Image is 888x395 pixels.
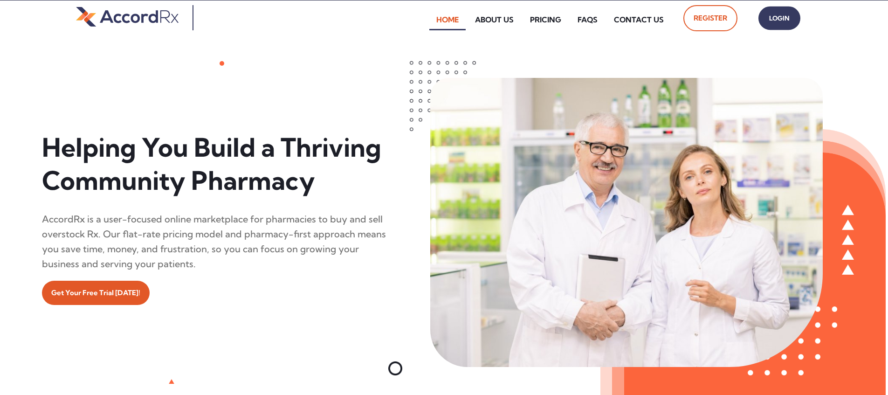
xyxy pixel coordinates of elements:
a: Contact Us [607,9,671,30]
img: default-logo [76,5,179,28]
a: Home [429,9,466,30]
a: Get Your Free Trial [DATE]! [42,281,150,305]
h1: Helping You Build a Thriving Community Pharmacy [42,131,388,198]
span: Register [694,11,727,26]
a: FAQs [571,9,605,30]
a: Pricing [523,9,568,30]
span: Login [768,12,791,25]
div: AccordRx is a user-focused online marketplace for pharmacies to buy and sell overstock Rx. Our fl... [42,212,388,271]
a: Register [683,5,737,31]
a: Login [758,7,800,30]
span: Get Your Free Trial [DATE]! [51,285,140,300]
a: About Us [468,9,521,30]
